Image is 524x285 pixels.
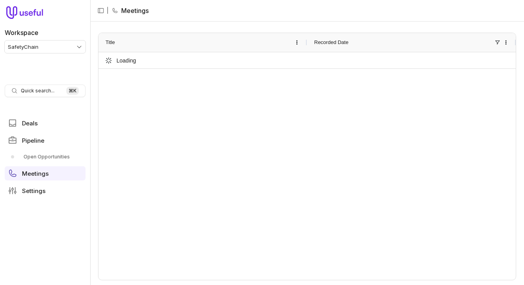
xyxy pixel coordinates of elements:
[22,171,49,177] span: Meetings
[22,120,38,126] span: Deals
[107,6,109,15] span: |
[5,116,86,130] a: Deals
[21,88,55,94] span: Quick search...
[5,166,86,180] a: Meetings
[95,5,107,17] button: Collapse sidebar
[22,138,44,143] span: Pipeline
[5,151,86,163] a: Open Opportunities
[22,188,45,194] span: Settings
[116,56,136,65] span: Loading
[66,87,79,95] kbd: ⌘ K
[5,151,86,163] div: Pipeline submenu
[112,6,149,15] li: Meetings
[314,38,348,47] span: Recorded Date
[106,38,115,47] span: Title
[5,184,86,198] a: Settings
[5,133,86,147] a: Pipeline
[5,28,38,37] label: Workspace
